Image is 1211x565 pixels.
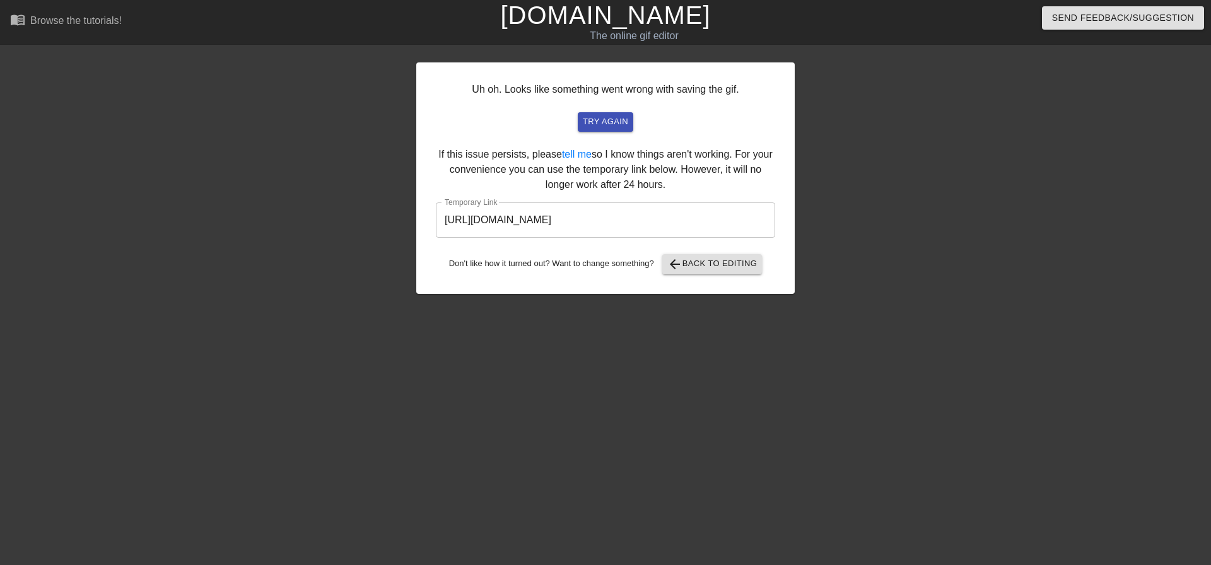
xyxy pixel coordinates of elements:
[10,12,25,27] span: menu_book
[436,202,775,238] input: bare
[1042,6,1204,30] button: Send Feedback/Suggestion
[500,1,710,29] a: [DOMAIN_NAME]
[416,62,795,294] div: Uh oh. Looks like something went wrong with saving the gif. If this issue persists, please so I k...
[436,254,775,274] div: Don't like how it turned out? Want to change something?
[662,254,763,274] button: Back to Editing
[583,115,628,129] span: try again
[667,257,758,272] span: Back to Editing
[578,112,633,132] button: try again
[30,15,122,26] div: Browse the tutorials!
[667,257,682,272] span: arrow_back
[1052,10,1194,26] span: Send Feedback/Suggestion
[410,28,858,44] div: The online gif editor
[562,149,592,160] a: tell me
[10,12,122,32] a: Browse the tutorials!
